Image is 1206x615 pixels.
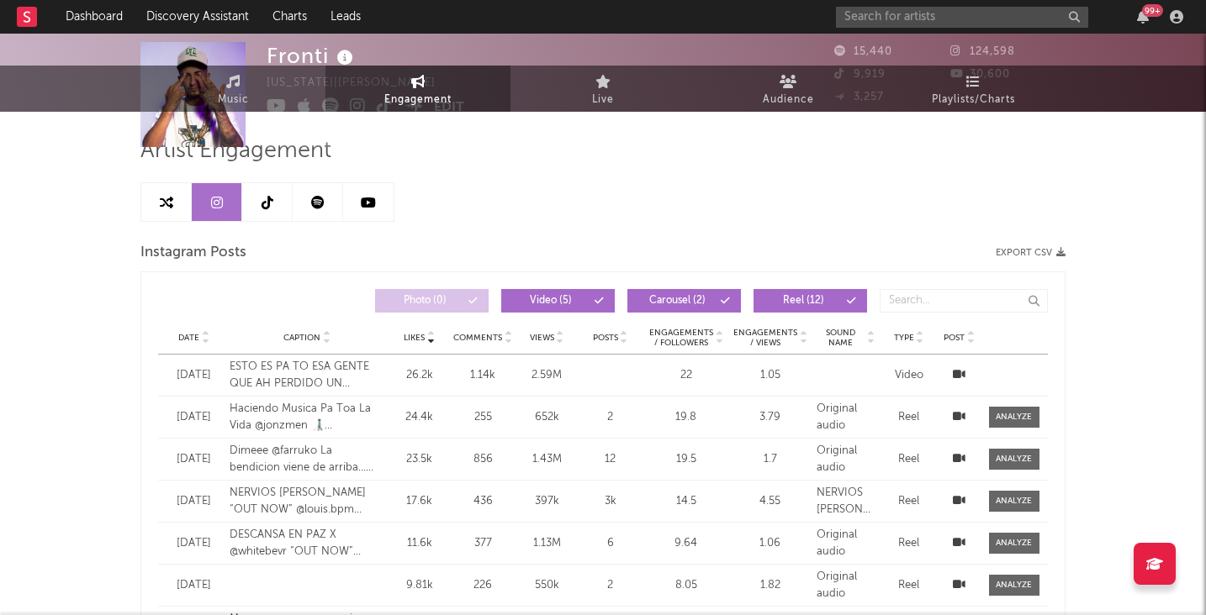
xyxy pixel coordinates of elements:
span: Reel ( 12 ) [764,296,842,306]
div: 23.5k [394,451,446,468]
div: Original audio [817,527,875,560]
div: 2 [581,409,640,426]
a: Music [140,66,325,112]
div: 19.5 [648,451,724,468]
div: 652k [521,409,573,426]
div: 1.14k [453,367,512,384]
div: Fronti [267,42,357,70]
div: 1.06 [733,535,808,552]
div: Original audio [817,443,875,476]
div: 3k [581,493,640,510]
a: Engagement [325,66,510,112]
div: NERVIOS [PERSON_NAME] “OUT NOW” @louis.bpm @farruko @carbonfibermusicinc @millogangmusicinc @youn... [230,485,385,518]
div: 3.79 [733,409,808,426]
div: 2.59M [521,367,573,384]
button: Video(5) [501,289,615,313]
div: 11.6k [394,535,446,552]
span: Playlists/Charts [932,90,1015,110]
span: Audience [763,90,814,110]
div: 9.81k [394,577,446,594]
div: Original audio [817,569,875,602]
span: Video ( 5 ) [512,296,590,306]
div: [DATE] [167,535,221,552]
div: 436 [453,493,512,510]
span: 124,598 [950,46,1015,57]
div: ESTO ES PA TO ESA GENTE QUE AH PERDIDO UN BROTHER EN LA CALLE… Buenas noches el que me pidio esta... [230,359,385,392]
div: NERVIOS [PERSON_NAME] (Bandido) [817,485,875,518]
div: 226 [453,577,512,594]
div: [DATE] [167,493,221,510]
span: Post [944,333,965,343]
span: Date [178,333,199,343]
div: 377 [453,535,512,552]
div: 9.64 [648,535,724,552]
a: Live [510,66,696,112]
div: 26.2k [394,367,446,384]
div: 397k [521,493,573,510]
div: Reel [884,493,934,510]
button: Reel(12) [754,289,867,313]
div: Reel [884,577,934,594]
div: 8.05 [648,577,724,594]
div: 1.7 [733,451,808,468]
button: Carousel(2) [627,289,741,313]
div: 24.4k [394,409,446,426]
span: Engagements / Followers [648,328,714,348]
div: [DATE] [167,409,221,426]
input: Search... [880,289,1048,313]
div: 6 [581,535,640,552]
button: Export CSV [996,248,1066,258]
span: Photo ( 0 ) [386,296,463,306]
span: 15,440 [834,46,892,57]
span: Music [218,90,249,110]
div: Reel [884,409,934,426]
div: 99 + [1142,4,1163,17]
div: 1.13M [521,535,573,552]
div: Haciendo Musica Pa Toa La Vida @jonzmen 👨🏽‍🦯 EL DIAMOND #COMING SOON 💎💎💎💎 [230,401,385,434]
div: 19.8 [648,409,724,426]
div: Dimeee @farruko La bendicion viene de arriba… Vamo Hacerle Video Y Pa La Callee 🩸🩸🩸 @millogangmus... [230,443,385,476]
div: 1.43M [521,451,573,468]
div: [DATE] [167,577,221,594]
span: Carousel ( 2 ) [638,296,716,306]
div: 22 [648,367,724,384]
span: Instagram Posts [140,243,246,263]
div: 255 [453,409,512,426]
a: Audience [696,66,881,112]
span: Engagement [384,90,452,110]
span: Live [592,90,614,110]
div: Video [884,367,934,384]
span: Engagements / Views [733,328,798,348]
div: 14.5 [648,493,724,510]
div: [DATE] [167,367,221,384]
span: Posts [593,333,618,343]
div: 1.82 [733,577,808,594]
div: 17.6k [394,493,446,510]
span: Caption [283,333,320,343]
input: Search for artists [836,7,1088,28]
span: Views [530,333,554,343]
button: Photo(0) [375,289,489,313]
button: 99+ [1137,10,1149,24]
div: Reel [884,451,934,468]
div: 4.55 [733,493,808,510]
span: Type [894,333,914,343]
div: Original audio [817,401,875,434]
div: 856 [453,451,512,468]
div: 550k [521,577,573,594]
div: 12 [581,451,640,468]
div: DESCANSA EN PAZ X @whitebevr “OUT NOW” @millogangmusicinc @youngjefesmusic 🤘🏽🤘🏽🤘🏽 #video #musican... [230,527,385,560]
div: 1.05 [733,367,808,384]
span: Sound Name [817,328,865,348]
a: Playlists/Charts [881,66,1066,112]
span: Likes [404,333,425,343]
div: [DATE] [167,451,221,468]
div: Reel [884,535,934,552]
span: Artist Engagement [140,141,331,161]
div: 2 [581,577,640,594]
span: Comments [453,333,502,343]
